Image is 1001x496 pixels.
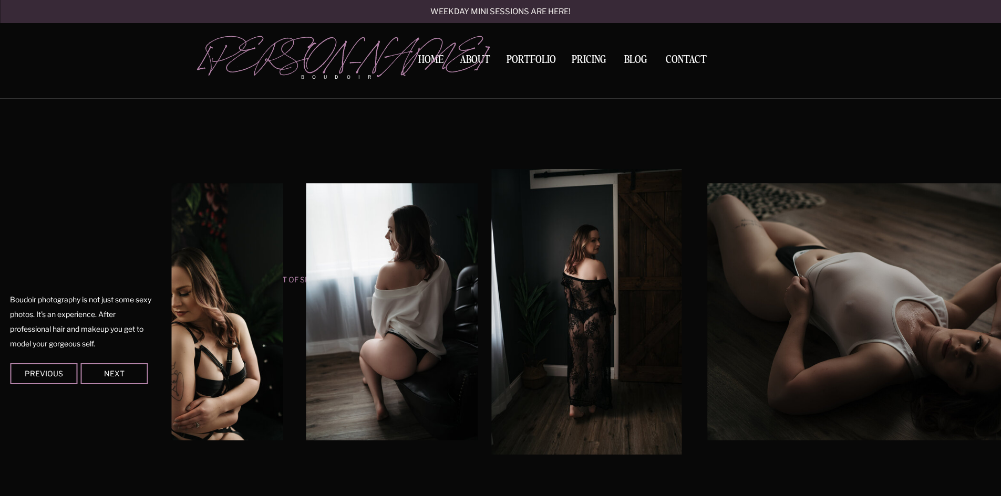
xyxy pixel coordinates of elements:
[200,37,388,69] a: [PERSON_NAME]
[306,183,478,440] img: A woman in an oversized white sweater sits on the edge of a black leather chair in a black thong ...
[569,55,610,69] a: Pricing
[416,50,586,59] a: view gallery
[491,169,682,455] img: A woman in a black lace cover-up and black thong walks through a studio by a window looking over ...
[503,55,560,69] a: Portfolio
[413,30,589,47] a: embrace You
[116,183,283,440] img: A woman in black strap lingerie gazes down her shoulder while sitting on a black couch in front o...
[301,73,388,81] p: boudoir
[12,370,75,376] div: Previous
[10,292,151,351] p: Boudoir photography is not just some sexy photos. It's an experience. After professional hair and...
[662,55,711,66] a: Contact
[620,55,652,64] a: BLOG
[403,8,599,17] a: Weekday mini sessions are here!
[82,370,146,376] div: Next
